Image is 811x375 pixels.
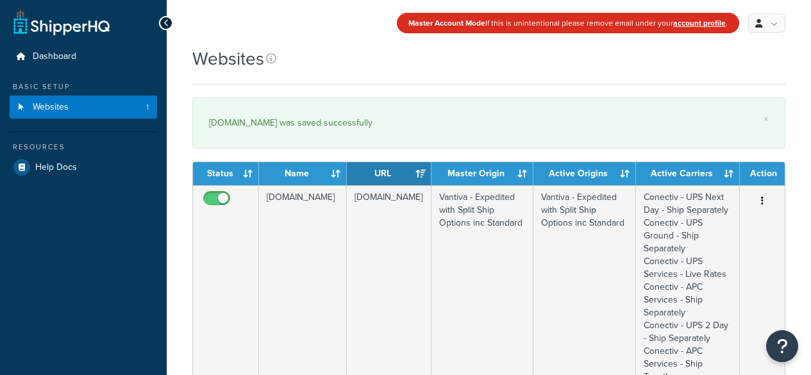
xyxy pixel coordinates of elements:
[673,17,726,29] a: account profile
[408,17,485,29] strong: Master Account Mode
[33,51,76,62] span: Dashboard
[10,156,157,179] a: Help Docs
[636,162,740,185] th: Active Carriers: activate to sort column ascending
[764,114,769,124] a: ×
[10,96,157,119] li: Websites
[10,45,157,69] a: Dashboard
[33,102,69,113] span: Websites
[431,162,533,185] th: Master Origin: activate to sort column ascending
[10,81,157,92] div: Basic Setup
[146,102,149,113] span: 1
[259,162,347,185] th: Name: activate to sort column ascending
[13,10,110,35] a: ShipperHQ Home
[347,162,431,185] th: URL: activate to sort column ascending
[10,96,157,119] a: Websites 1
[192,46,264,71] h1: Websites
[740,162,785,185] th: Action
[193,162,259,185] th: Status: activate to sort column ascending
[533,162,636,185] th: Active Origins: activate to sort column ascending
[10,142,157,153] div: Resources
[397,13,739,33] div: If this is unintentional please remove email under your .
[766,330,798,362] button: Open Resource Center
[35,162,77,173] span: Help Docs
[209,114,769,132] div: [DOMAIN_NAME] was saved successfully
